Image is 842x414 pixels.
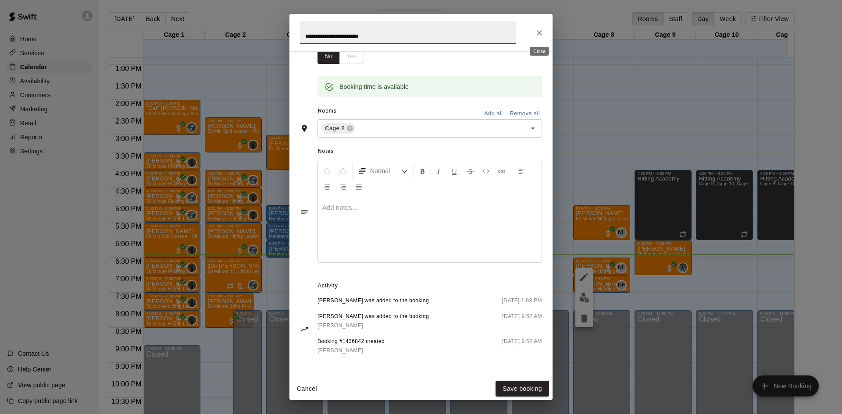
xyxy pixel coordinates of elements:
button: Format Strikethrough [463,163,478,179]
span: Booking #1436842 created [318,337,385,346]
svg: Rooms [300,124,309,133]
button: Center Align [320,179,335,195]
button: Insert Code [478,163,493,179]
span: Normal [370,166,401,175]
button: Close [532,25,547,41]
button: No [318,48,340,64]
a: [PERSON_NAME] [318,346,385,355]
span: Activity [318,279,542,293]
button: Undo [320,163,335,179]
button: Right Align [335,179,350,195]
span: Rooms [318,108,337,114]
svg: Notes [300,208,309,216]
div: outlined button group [318,48,364,64]
button: Redo [335,163,350,179]
span: Cage 8 [321,124,348,133]
div: Cage 8 [321,123,355,134]
button: Format Underline [447,163,462,179]
button: Remove all [507,107,542,120]
button: Save booking [496,381,549,397]
button: Open [527,122,539,134]
button: Format Italics [431,163,446,179]
span: [PERSON_NAME] was added to the booking [318,312,429,321]
button: Left Align [514,163,529,179]
span: [PERSON_NAME] [318,322,363,329]
a: [PERSON_NAME] [318,321,429,330]
button: Add all [479,107,507,120]
div: Booking time is available [339,79,409,95]
button: Format Bold [415,163,430,179]
div: Close [530,47,549,56]
span: [DATE] 9:52 AM [502,337,542,355]
button: Justify Align [351,179,366,195]
button: Cancel [293,381,321,397]
button: Formatting Options [354,163,411,179]
span: [PERSON_NAME] was added to the booking [318,297,429,305]
span: Notes [318,145,542,159]
span: [DATE] 9:52 AM [502,312,542,330]
svg: Activity [300,325,309,334]
span: [PERSON_NAME] [318,347,363,354]
span: [DATE] 1:03 PM [502,297,542,305]
button: Insert Link [494,163,509,179]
